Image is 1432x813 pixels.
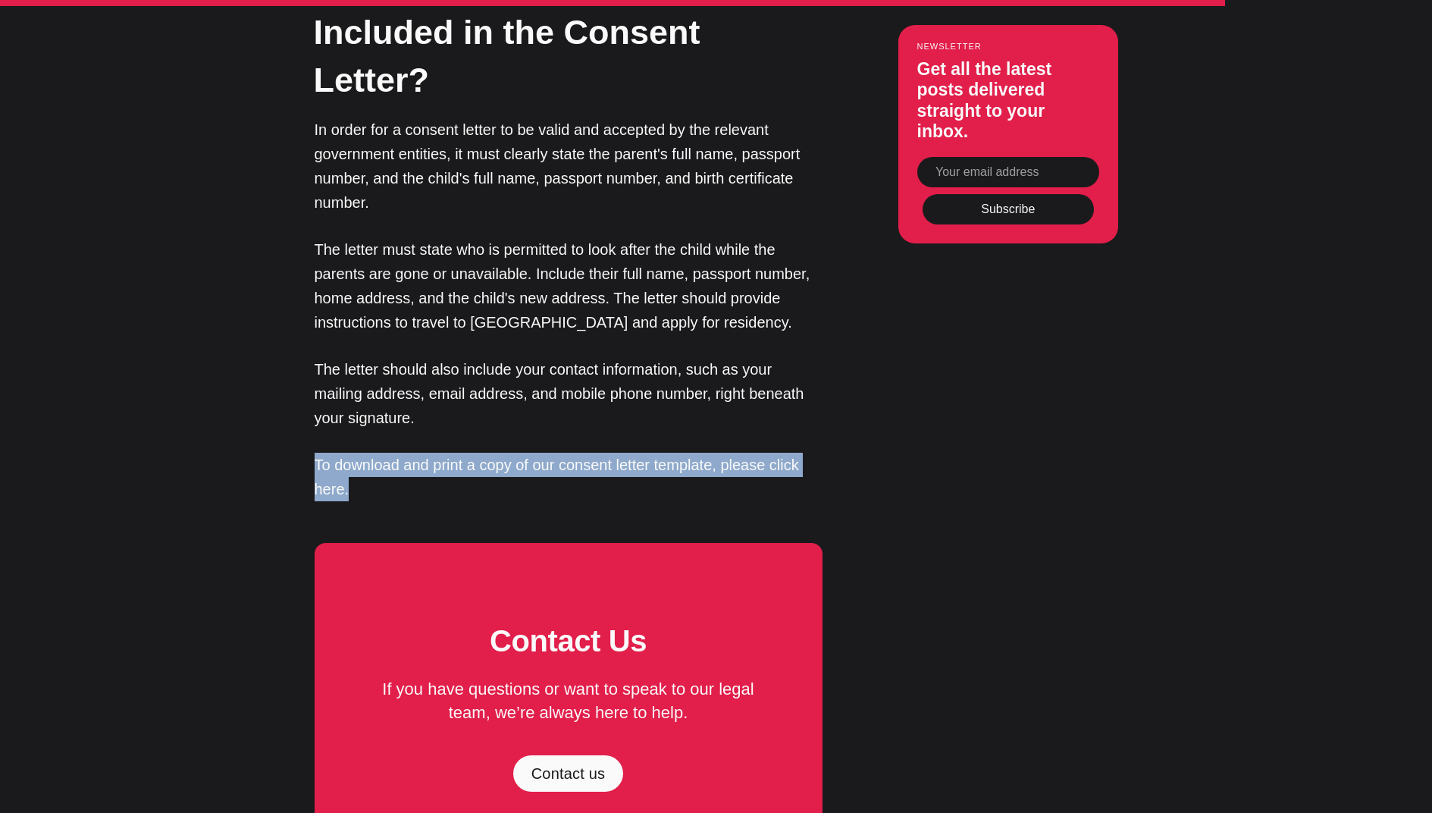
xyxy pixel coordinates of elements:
small: Newsletter [917,41,1099,50]
strong: Contact Us [490,624,647,658]
p: The letter should also include your contact information, such as your mailing address, email addr... [315,357,823,430]
h3: Get all the latest posts delivered straight to your inbox. [917,58,1099,142]
input: Your email address [917,157,1099,187]
h1: Start the conversation [168,30,393,58]
p: Become a member of to start commenting. [24,64,537,83]
button: Subscribe [923,193,1094,224]
p: To download and print a copy of our consent letter template, please click here. [315,453,823,501]
a: Contact us [513,755,624,792]
span: If you have questions or want to speak to our legal team, we’re always here to help. [382,680,759,722]
span: Ikamet [258,65,307,80]
p: In order for a consent letter to be valid and accepted by the relevant government entities, it mu... [315,118,823,215]
button: Sign up now [230,104,331,137]
span: Already a member? [202,146,314,163]
button: Sign in [317,146,359,162]
p: The letter must state who is permitted to look after the child while the parents are gone or unav... [315,237,823,334]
